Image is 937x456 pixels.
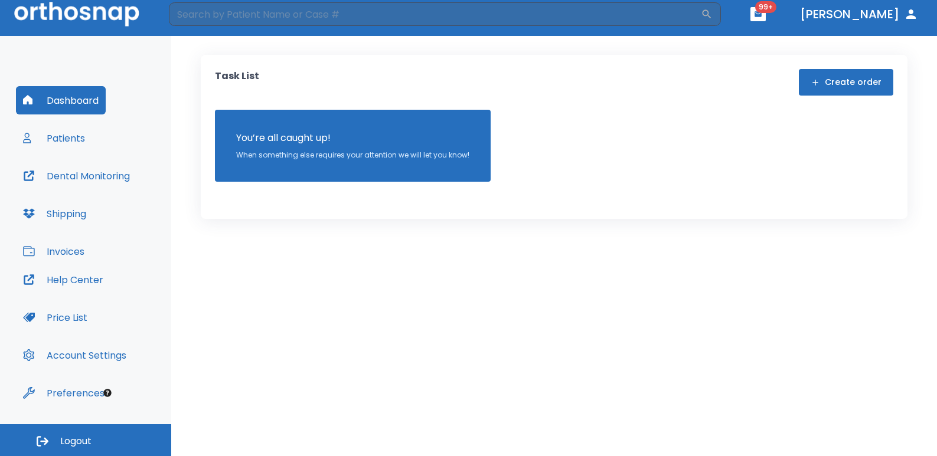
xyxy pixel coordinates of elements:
[16,124,92,152] button: Patients
[236,131,469,145] p: You’re all caught up!
[14,2,139,26] img: Orthosnap
[799,69,893,96] button: Create order
[16,379,112,407] button: Preferences
[236,150,469,160] p: When something else requires your attention we will let you know!
[16,237,92,265] button: Invoices
[16,265,110,294] button: Help Center
[16,162,137,190] button: Dental Monitoring
[60,435,92,448] span: Logout
[16,86,106,114] button: Dashboard
[169,2,701,26] input: Search by Patient Name or Case #
[16,341,133,369] button: Account Settings
[102,388,113,398] div: Tooltip anchor
[755,1,776,13] span: 99+
[215,69,259,96] p: Task List
[795,4,923,25] button: [PERSON_NAME]
[16,199,93,228] button: Shipping
[16,303,94,332] button: Price List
